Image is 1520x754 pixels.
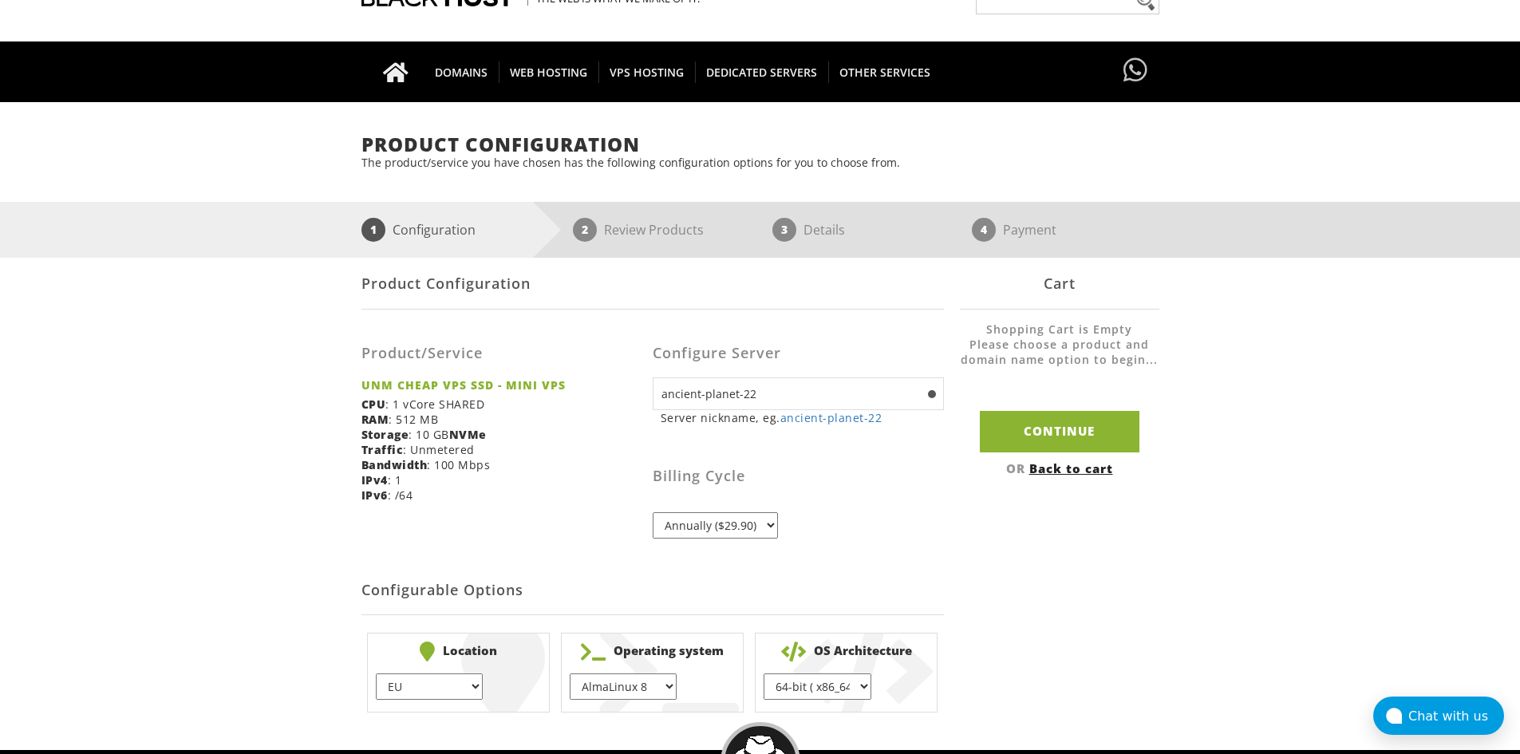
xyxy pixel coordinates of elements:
a: Back to cart [1029,460,1113,476]
span: DEDICATED SERVERS [695,61,829,83]
b: NVMe [449,427,487,442]
b: RAM [361,412,389,427]
span: 1 [361,218,385,242]
a: ancient-planet-22 [780,410,882,425]
a: Have questions? [1119,41,1151,101]
input: Hostname [653,377,944,410]
span: 2 [573,218,597,242]
span: OTHER SERVICES [828,61,942,83]
select: } } } } } } } } } } } } } } } } [570,673,677,700]
div: Cart [960,258,1159,310]
a: WEB HOSTING [499,41,599,102]
h3: Billing Cycle [653,468,944,484]
a: DOMAINS [424,41,499,102]
p: Configuration [393,218,476,242]
p: Review Products [604,218,704,242]
h3: Configure Server [653,345,944,361]
a: OTHER SERVICES [828,41,942,102]
h1: Product Configuration [361,134,1159,155]
small: Server nickname, eg. [661,410,944,425]
b: CPU [361,397,386,412]
button: Chat with us [1373,697,1504,735]
input: Continue [980,411,1139,452]
div: OR [960,460,1159,476]
h3: Product/Service [361,345,641,361]
b: OS Architecture [764,641,929,661]
b: Location [376,641,541,661]
select: } } [764,673,871,700]
div: Product Configuration [361,258,944,310]
span: DOMAINS [424,61,499,83]
a: Go to homepage [367,41,424,102]
h2: Configurable Options [361,566,944,615]
strong: UNM CHEAP VPS SSD - MINI VPS [361,377,641,393]
a: VPS HOSTING [598,41,696,102]
select: } } } } } } [376,673,483,700]
b: IPv6 [361,488,388,503]
b: Traffic [361,442,404,457]
p: Payment [1003,218,1056,242]
p: The product/service you have chosen has the following configuration options for you to choose from. [361,155,1159,170]
span: WEB HOSTING [499,61,599,83]
li: Shopping Cart is Empty Please choose a product and domain name option to begin... [960,322,1159,383]
div: : 1 vCore SHARED : 512 MB : 10 GB : Unmetered : 100 Mbps : 1 : /64 [361,322,653,515]
b: IPv4 [361,472,388,488]
span: 4 [972,218,996,242]
span: 3 [772,218,796,242]
b: Operating system [570,641,735,661]
b: Bandwidth [361,457,428,472]
div: Chat with us [1408,709,1504,724]
span: VPS HOSTING [598,61,696,83]
a: DEDICATED SERVERS [695,41,829,102]
b: Storage [361,427,409,442]
p: Details [803,218,845,242]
